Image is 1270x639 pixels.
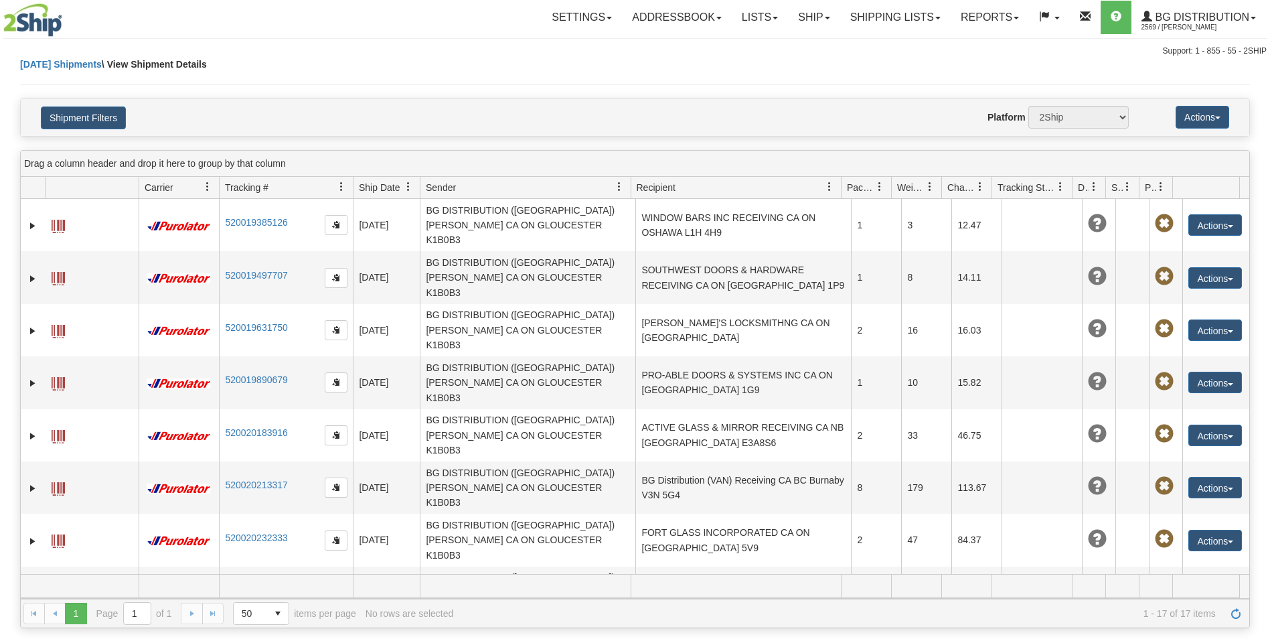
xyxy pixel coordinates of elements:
[1225,603,1247,624] a: Refresh
[233,602,289,625] span: Page sizes drop down
[325,530,347,551] button: Copy to clipboard
[26,535,39,548] a: Expand
[635,251,851,303] td: SOUTHWEST DOORS & HARDWARE RECEIVING CA ON [GEOGRAPHIC_DATA] 1P9
[3,46,1267,57] div: Support: 1 - 855 - 55 - 2SHIP
[868,175,891,198] a: Packages filter column settings
[901,356,951,409] td: 10
[788,1,840,34] a: Ship
[325,478,347,498] button: Copy to clipboard
[3,3,62,37] img: logo2569.jpg
[1088,267,1107,286] span: Unknown
[420,304,635,356] td: BG DISTRIBUTION ([GEOGRAPHIC_DATA]) [PERSON_NAME] CA ON GLOUCESTER K1B0B3
[951,199,1002,251] td: 12.47
[420,251,635,303] td: BG DISTRIBUTION ([GEOGRAPHIC_DATA]) [PERSON_NAME] CA ON GLOUCESTER K1B0B3
[901,304,951,356] td: 16
[1188,425,1242,446] button: Actions
[41,106,126,129] button: Shipment Filters
[353,251,420,303] td: [DATE]
[353,514,420,566] td: [DATE]
[818,175,841,198] a: Recipient filter column settings
[1145,181,1156,194] span: Pickup Status
[1188,530,1242,551] button: Actions
[225,181,268,194] span: Tracking #
[145,181,173,194] span: Carrier
[225,532,287,543] a: 520020232333
[847,181,875,194] span: Packages
[840,1,951,34] a: Shipping lists
[420,514,635,566] td: BG DISTRIBUTION ([GEOGRAPHIC_DATA]) [PERSON_NAME] CA ON GLOUCESTER K1B0B3
[420,461,635,514] td: BG DISTRIBUTION ([GEOGRAPHIC_DATA]) [PERSON_NAME] CA ON GLOUCESTER K1B0B3
[26,219,39,232] a: Expand
[330,175,353,198] a: Tracking # filter column settings
[1188,477,1242,498] button: Actions
[353,304,420,356] td: [DATE]
[420,199,635,251] td: BG DISTRIBUTION ([GEOGRAPHIC_DATA]) [PERSON_NAME] CA ON GLOUCESTER K1B0B3
[987,111,1026,124] label: Platform
[145,431,213,441] img: 11 - Purolator
[26,429,39,443] a: Expand
[1049,175,1072,198] a: Tracking Status filter column settings
[1131,1,1266,34] a: BG Distribution 2569 / [PERSON_NAME]
[26,376,39,390] a: Expand
[426,181,456,194] span: Sender
[635,304,851,356] td: [PERSON_NAME]'S LOCKSMITHNG CA ON [GEOGRAPHIC_DATA]
[622,1,732,34] a: Addressbook
[635,356,851,409] td: PRO-ABLE DOORS & SYSTEMS INC CA ON [GEOGRAPHIC_DATA] 1G9
[1155,267,1174,286] span: Pickup Not Assigned
[851,356,901,409] td: 1
[52,424,65,445] a: Label
[1111,181,1123,194] span: Shipment Issues
[145,326,213,336] img: 11 - Purolator
[1088,425,1107,443] span: Unknown
[851,199,901,251] td: 1
[145,273,213,283] img: 11 - Purolator
[145,536,213,546] img: 11 - Purolator
[1083,175,1105,198] a: Delivery Status filter column settings
[1088,214,1107,233] span: Unknown
[1088,530,1107,549] span: Unknown
[998,181,1056,194] span: Tracking Status
[242,607,259,620] span: 50
[901,199,951,251] td: 3
[1078,181,1089,194] span: Delivery Status
[96,602,172,625] span: Page of 1
[1088,319,1107,338] span: Unknown
[851,409,901,461] td: 2
[225,480,287,490] a: 520020213317
[851,304,901,356] td: 2
[851,567,901,619] td: 1
[145,484,213,494] img: 11 - Purolator
[951,567,1002,619] td: 115.14
[969,175,991,198] a: Charge filter column settings
[366,608,454,619] div: No rows are selected
[1088,477,1107,496] span: Unknown
[951,356,1002,409] td: 15.82
[1155,477,1174,496] span: Pickup Not Assigned
[1155,214,1174,233] span: Pickup Not Assigned
[1088,372,1107,391] span: Unknown
[635,199,851,251] td: WINDOW BARS INC RECEIVING CA ON OSHAWA L1H 4H9
[52,528,65,550] a: Label
[52,371,65,393] a: Label
[851,461,901,514] td: 8
[353,567,420,619] td: [DATE]
[901,567,951,619] td: 15
[325,215,347,235] button: Copy to clipboard
[1188,214,1242,236] button: Actions
[52,214,65,235] a: Label
[951,514,1002,566] td: 84.37
[1155,319,1174,338] span: Pickup Not Assigned
[1188,319,1242,341] button: Actions
[901,461,951,514] td: 179
[225,217,287,228] a: 520019385126
[397,175,420,198] a: Ship Date filter column settings
[635,461,851,514] td: BG Distribution (VAN) Receiving CA BC Burnaby V3N 5G4
[897,181,925,194] span: Weight
[1116,175,1139,198] a: Shipment Issues filter column settings
[102,59,207,70] span: \ View Shipment Details
[420,356,635,409] td: BG DISTRIBUTION ([GEOGRAPHIC_DATA]) [PERSON_NAME] CA ON GLOUCESTER K1B0B3
[635,409,851,461] td: ACTIVE GLASS & MIRROR RECEIVING CA NB [GEOGRAPHIC_DATA] E3A8S6
[353,199,420,251] td: [DATE]
[124,603,151,624] input: Page 1
[26,482,39,495] a: Expand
